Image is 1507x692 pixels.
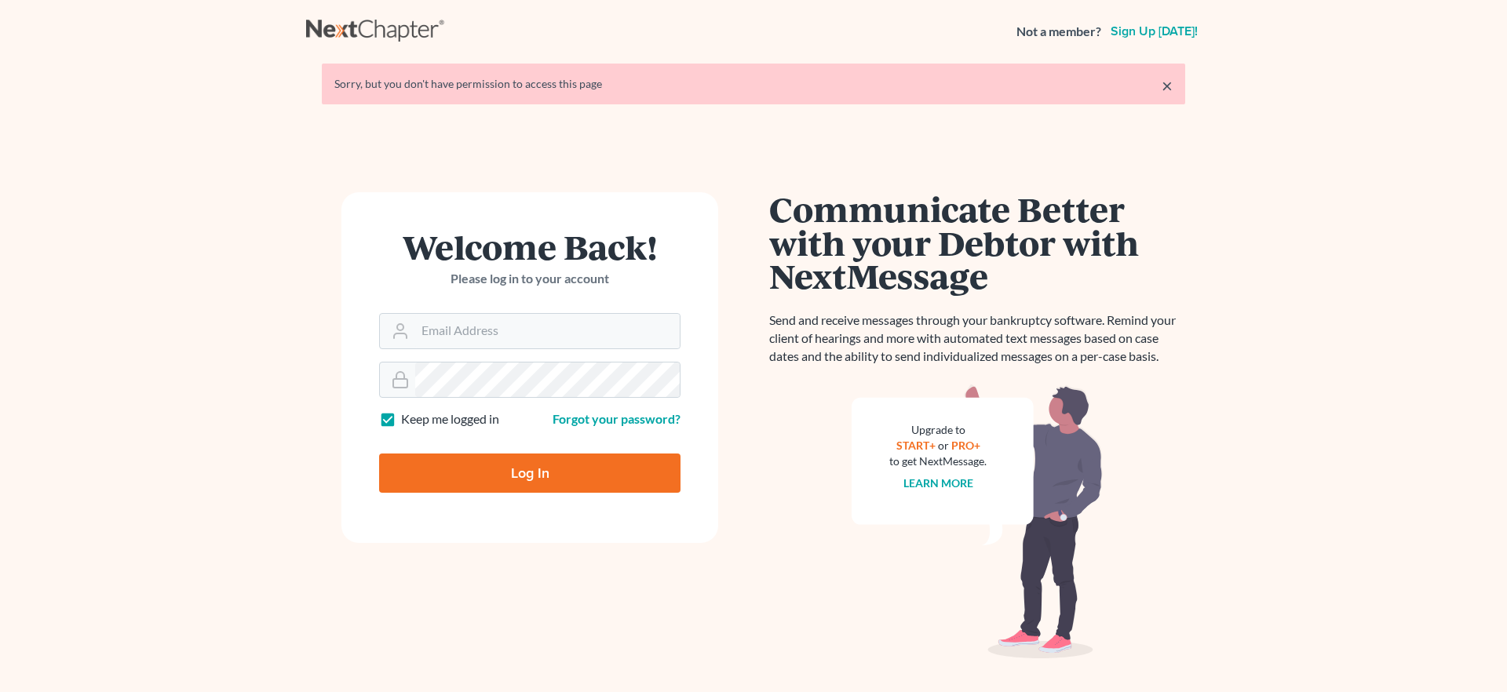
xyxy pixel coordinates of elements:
input: Log In [379,453,681,493]
input: Email Address [415,314,680,348]
div: Sorry, but you don't have permission to access this page [334,76,1173,92]
p: Please log in to your account [379,270,681,288]
h1: Communicate Better with your Debtor with NextMessage [769,192,1185,293]
a: PRO+ [951,439,980,452]
label: Keep me logged in [401,410,499,428]
a: Forgot your password? [553,411,681,426]
h1: Welcome Back! [379,230,681,264]
a: × [1162,76,1173,95]
a: START+ [896,439,936,452]
strong: Not a member? [1016,23,1101,41]
span: or [938,439,949,452]
a: Sign up [DATE]! [1107,25,1201,38]
div: to get NextMessage. [889,453,987,469]
a: Learn more [903,476,973,490]
p: Send and receive messages through your bankruptcy software. Remind your client of hearings and mo... [769,311,1185,366]
div: Upgrade to [889,422,987,438]
img: nextmessage_bg-59042aed3d76b12b5cd301f8e5b87938c9018125f34e5fa2b7a6b67550977c72.svg [852,384,1103,659]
